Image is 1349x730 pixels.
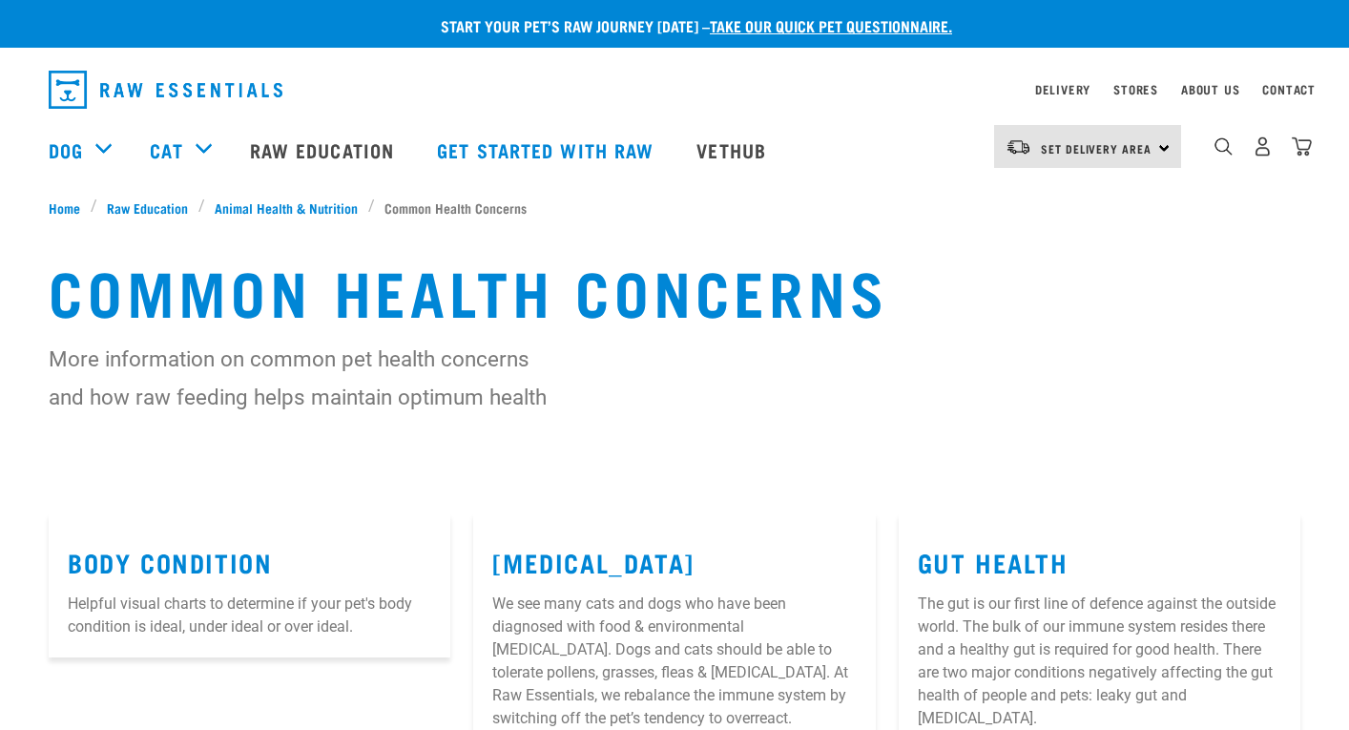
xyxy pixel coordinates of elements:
[677,112,790,188] a: Vethub
[492,554,694,569] a: [MEDICAL_DATA]
[231,112,418,188] a: Raw Education
[1292,136,1312,156] img: home-icon@2x.png
[49,136,83,164] a: Dog
[205,198,368,218] a: Animal Health & Nutrition
[1006,138,1031,156] img: van-moving.png
[49,340,550,416] p: More information on common pet health concerns and how raw feeding helps maintain optimum health
[49,198,1300,218] nav: breadcrumbs
[49,71,282,109] img: Raw Essentials Logo
[215,198,358,218] span: Animal Health & Nutrition
[97,198,198,218] a: Raw Education
[918,593,1281,730] p: The gut is our first line of defence against the outside world. The bulk of our immune system res...
[33,63,1316,116] nav: dropdown navigation
[418,112,677,188] a: Get started with Raw
[68,593,431,638] p: Helpful visual charts to determine if your pet's body condition is ideal, under ideal or over ideal.
[68,554,272,569] a: Body Condition
[1262,86,1316,93] a: Contact
[49,198,80,218] span: Home
[1113,86,1158,93] a: Stores
[1181,86,1239,93] a: About Us
[1041,145,1152,152] span: Set Delivery Area
[49,256,1300,324] h1: Common Health Concerns
[1035,86,1090,93] a: Delivery
[1253,136,1273,156] img: user.png
[49,198,91,218] a: Home
[492,593,856,730] p: We see many cats and dogs who have been diagnosed with food & environmental [MEDICAL_DATA]. Dogs ...
[107,198,188,218] span: Raw Education
[150,136,182,164] a: Cat
[1214,137,1233,156] img: home-icon-1@2x.png
[918,554,1069,569] a: Gut Health
[710,21,952,30] a: take our quick pet questionnaire.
